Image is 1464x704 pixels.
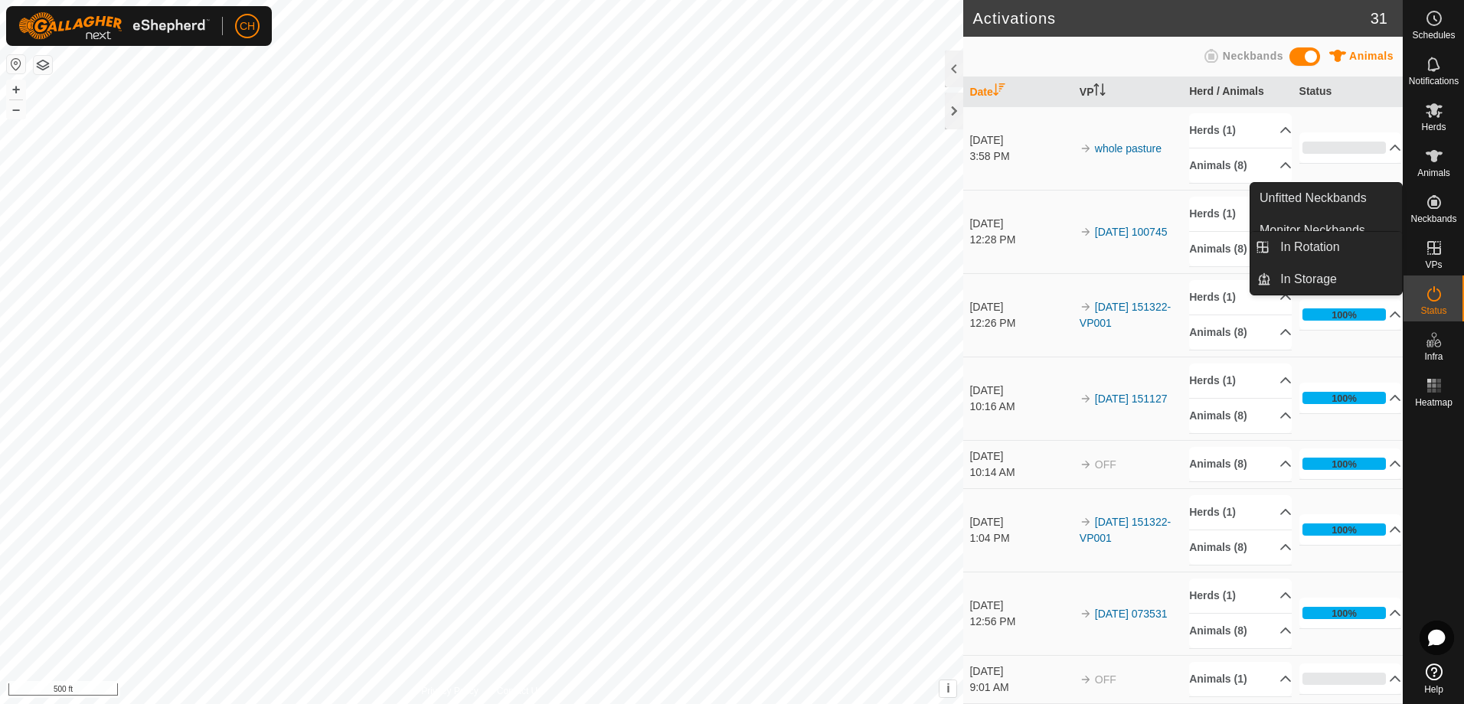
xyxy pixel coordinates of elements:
[969,232,1072,248] div: 12:28 PM
[1095,458,1116,471] span: OFF
[1302,458,1387,470] div: 100%
[969,132,1072,148] div: [DATE]
[1417,168,1450,178] span: Animals
[1250,215,1402,246] a: Monitor Neckbands
[1425,260,1442,269] span: VPs
[1271,264,1402,295] a: In Storage
[1410,214,1456,223] span: Neckbands
[969,663,1072,680] div: [DATE]
[1250,232,1402,262] li: In Rotation
[421,684,479,698] a: Privacy Policy
[993,86,1005,98] p-sorticon: Activate to sort
[1260,189,1367,207] span: Unfitted Neckbands
[1332,457,1357,471] div: 100%
[1183,77,1292,107] th: Herd / Animals
[1299,132,1402,163] p-accordion-header: 0%
[969,383,1072,399] div: [DATE]
[972,9,1370,28] h2: Activations
[1095,608,1168,620] a: [DATE] 073531
[1302,142,1387,154] div: 0%
[497,684,542,698] a: Contact Us
[963,77,1073,107] th: Date
[940,680,956,697] button: i
[1080,608,1092,620] img: arrow
[240,18,255,34] span: CH
[1080,393,1092,405] img: arrow
[1189,495,1292,530] p-accordion-header: Herds (1)
[969,530,1072,546] div: 1:04 PM
[969,148,1072,165] div: 3:58 PM
[1302,392,1387,404] div: 100%
[1299,299,1402,330] p-accordion-header: 100%
[1302,523,1387,536] div: 100%
[1189,113,1292,148] p-accordion-header: Herds (1)
[1095,142,1162,155] a: whole pasture
[969,315,1072,331] div: 12:26 PM
[1189,447,1292,481] p-accordion-header: Animals (8)
[969,448,1072,464] div: [DATE]
[969,299,1072,315] div: [DATE]
[1189,399,1292,433] p-accordion-header: Animals (8)
[1299,383,1402,413] p-accordion-header: 100%
[1260,221,1365,240] span: Monitor Neckbands
[18,12,210,40] img: Gallagher Logo
[1412,31,1455,40] span: Schedules
[1299,448,1402,479] p-accordion-header: 100%
[1250,183,1402,213] a: Unfitted Neckbands
[1189,197,1292,231] p-accordion-header: Herds (1)
[1189,232,1292,266] p-accordion-header: Animals (8)
[1080,142,1092,155] img: arrow
[1189,614,1292,648] p-accordion-header: Animals (8)
[1293,77,1403,107] th: Status
[1332,606,1357,621] div: 100%
[1332,308,1357,322] div: 100%
[1271,232,1402,262] a: In Rotation
[1424,352,1443,361] span: Infra
[1080,301,1171,329] a: [DATE] 151322-VP001
[969,598,1072,614] div: [DATE]
[969,216,1072,232] div: [DATE]
[1299,598,1402,628] p-accordion-header: 100%
[1299,514,1402,545] p-accordion-header: 100%
[1223,50,1283,62] span: Neckbands
[1080,516,1092,528] img: arrow
[1302,673,1387,685] div: 0%
[1302,607,1387,619] div: 100%
[1409,77,1459,86] span: Notifications
[1332,391,1357,406] div: 100%
[1349,50,1394,62] span: Animals
[1189,662,1292,696] p-accordion-header: Animals (1)
[969,399,1072,415] div: 10:16 AM
[969,680,1072,696] div: 9:01 AM
[1299,663,1402,694] p-accordion-header: 0%
[1095,226,1168,238] a: [DATE] 100745
[7,100,25,119] button: –
[1302,308,1387,321] div: 100%
[1371,7,1387,30] span: 31
[1080,301,1092,313] img: arrow
[1415,398,1453,407] span: Heatmap
[1189,530,1292,565] p-accordion-header: Animals (8)
[1080,458,1092,471] img: arrow
[1250,264,1402,295] li: In Storage
[1280,270,1337,288] span: In Storage
[1189,315,1292,350] p-accordion-header: Animals (8)
[1080,673,1092,686] img: arrow
[7,80,25,99] button: +
[1080,226,1092,238] img: arrow
[1080,516,1171,544] a: [DATE] 151322-VP001
[1189,363,1292,398] p-accordion-header: Herds (1)
[1093,86,1106,98] p-sorticon: Activate to sort
[969,464,1072,481] div: 10:14 AM
[1189,280,1292,315] p-accordion-header: Herds (1)
[1404,657,1464,700] a: Help
[1095,673,1116,686] span: OFF
[7,55,25,73] button: Reset Map
[1420,306,1446,315] span: Status
[1421,122,1446,132] span: Herds
[1095,393,1168,405] a: [DATE] 151127
[1280,238,1339,256] span: In Rotation
[1189,579,1292,613] p-accordion-header: Herds (1)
